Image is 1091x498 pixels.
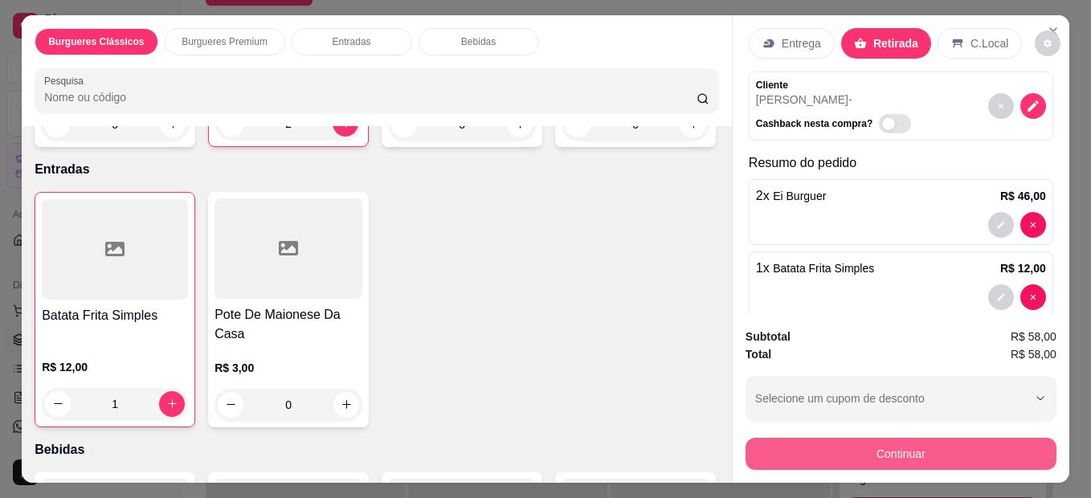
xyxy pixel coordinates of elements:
button: decrease-product-quantity [1020,284,1046,310]
p: Entrega [782,35,821,51]
p: Entradas [35,160,719,179]
button: decrease-product-quantity [988,212,1014,238]
p: Bebidas [461,35,496,48]
p: Burgueres Clássicos [48,35,144,48]
p: Resumo do pedido [749,153,1053,173]
button: decrease-product-quantity [988,93,1014,119]
button: decrease-product-quantity [218,392,243,418]
span: Ei Burguer [773,190,826,202]
h4: Batata Frita Simples [42,306,188,325]
p: [PERSON_NAME] - [756,92,917,108]
button: decrease-product-quantity [1020,212,1046,238]
span: R$ 58,00 [1011,345,1056,363]
button: increase-product-quantity [159,391,185,417]
p: R$ 12,00 [1000,260,1046,276]
span: R$ 58,00 [1011,328,1056,345]
strong: Total [746,348,771,361]
p: R$ 12,00 [42,359,188,375]
p: 2 x [756,186,827,206]
strong: Subtotal [746,330,791,343]
p: Entradas [333,35,371,48]
p: C.Local [970,35,1008,51]
label: Pesquisa [44,74,89,88]
p: Bebidas [35,440,719,459]
button: decrease-product-quantity [1035,31,1060,56]
button: increase-product-quantity [333,392,359,418]
span: Batata Frita Simples [773,262,874,275]
p: Cashback nesta compra? [756,117,872,130]
p: R$ 46,00 [1000,188,1046,204]
button: Selecione um cupom de desconto [746,376,1056,421]
button: decrease-product-quantity [45,391,71,417]
button: Close [1040,18,1066,44]
p: Retirada [873,35,918,51]
h4: Pote De Maionese Da Casa [215,305,362,344]
label: Automatic updates [879,114,917,133]
p: R$ 3,00 [215,360,362,376]
button: Continuar [746,438,1056,470]
input: Pesquisa [44,89,697,105]
p: Burgueres Premium [182,35,268,48]
button: decrease-product-quantity [988,284,1014,310]
button: decrease-product-quantity [1020,93,1046,119]
p: 1 x [756,259,874,278]
p: Cliente [756,79,917,92]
